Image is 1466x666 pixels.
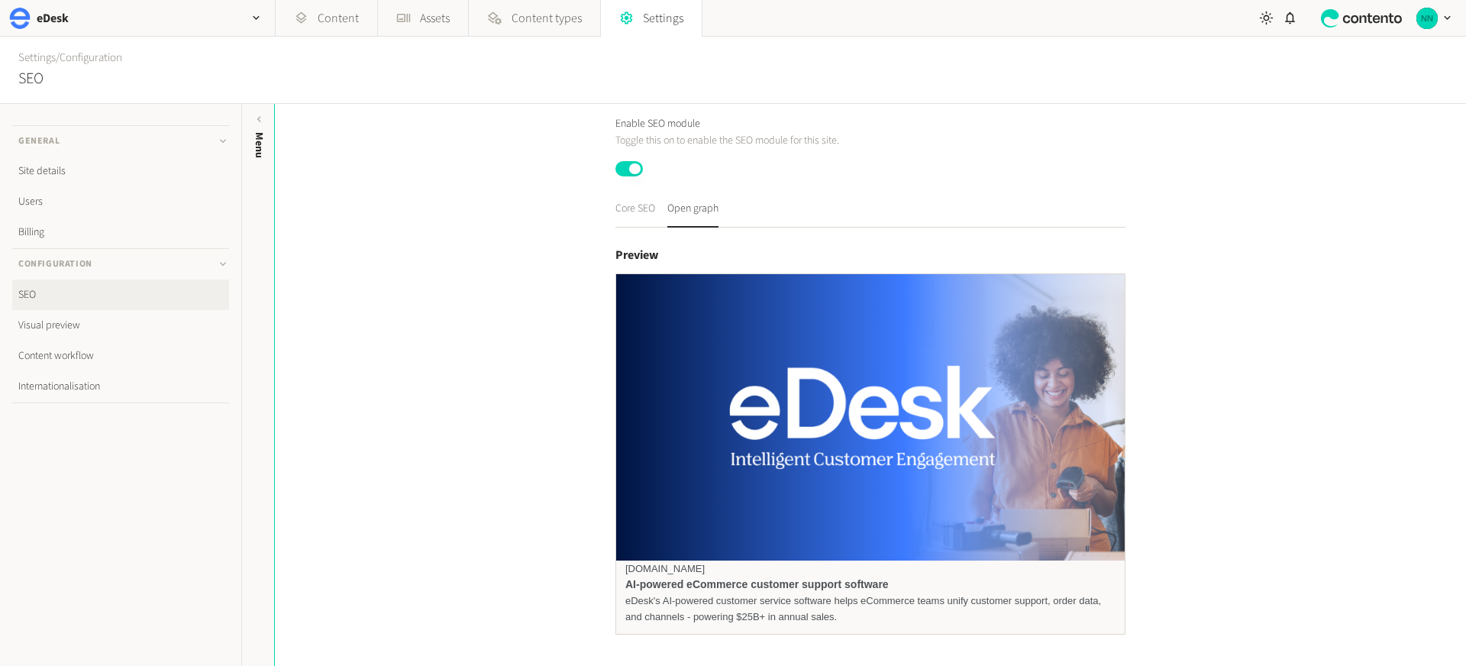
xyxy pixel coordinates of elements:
a: Billing [12,217,229,247]
a: Visual preview [12,310,229,341]
h4: Preview [615,246,1125,264]
span: Settings [643,9,683,27]
a: Users [12,186,229,217]
span: Content types [512,9,582,27]
img: Opengraph image [616,274,1125,561]
a: Settings [18,50,56,66]
a: Opengraph image[DOMAIN_NAME]AI-powered eCommerce customer support softwareeDesk's AI-powered cust... [616,274,1125,634]
h2: eDesk [37,9,69,27]
span: / [56,50,60,66]
p: Toggle this on to enable the SEO module for this site. [615,132,1125,149]
button: Core SEO [615,201,655,228]
font: [DOMAIN_NAME] [625,563,705,574]
span: Configuration [60,50,122,66]
a: Content workflow [12,341,229,371]
a: Site details [12,156,229,186]
span: Menu [251,132,267,158]
a: Internationalisation [12,371,229,402]
span: Configuration [18,257,92,271]
b: AI-powered eCommerce customer support software [625,578,889,590]
img: Nikola Nikolov [1416,8,1438,29]
h2: SEO [18,67,44,90]
label: Enable SEO module [615,116,700,132]
button: Open graph [667,201,718,228]
img: eDesk [9,8,31,29]
span: General [18,134,60,148]
a: SEO [12,280,229,310]
font: eDesk's AI-powered customer service software helps eCommerce teams unify customer support, order ... [625,595,1101,622]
